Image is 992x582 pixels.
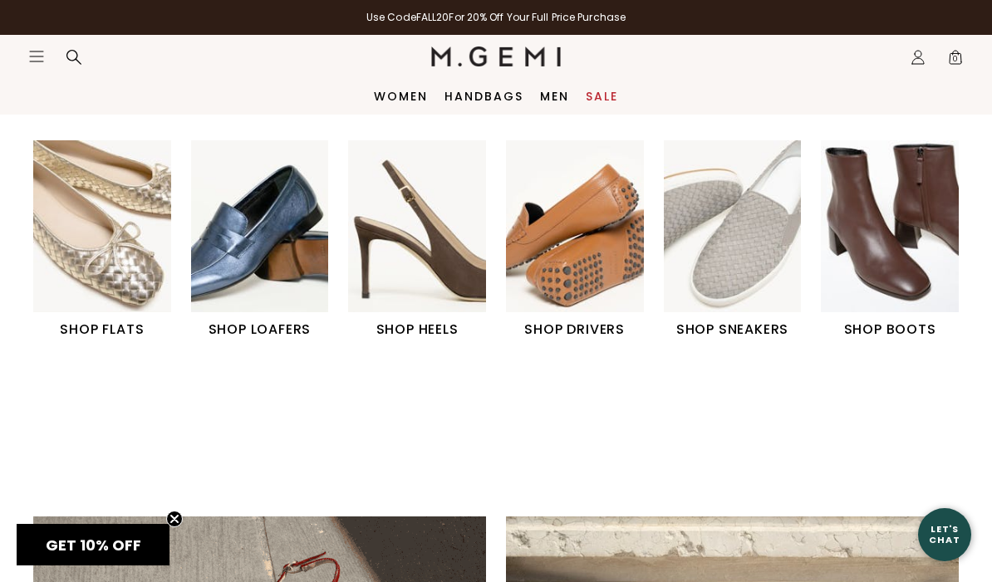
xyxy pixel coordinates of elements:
[821,140,979,340] div: 6 / 6
[664,140,802,340] a: SHOP SNEAKERS
[416,10,449,24] strong: FALL20
[821,320,959,340] h1: SHOP BOOTS
[191,140,329,340] a: SHOP LOAFERS
[540,90,569,103] a: Men
[506,140,644,340] a: SHOP DRIVERS
[191,320,329,340] h1: SHOP LOAFERS
[821,140,959,340] a: SHOP BOOTS
[664,320,802,340] h1: SHOP SNEAKERS
[17,524,169,565] div: GET 10% OFFClose teaser
[33,320,171,340] h1: SHOP FLATS
[166,511,183,527] button: Close teaser
[374,90,428,103] a: Women
[28,48,45,65] button: Open site menu
[918,524,971,545] div: Let's Chat
[506,320,644,340] h1: SHOP DRIVERS
[586,90,618,103] a: Sale
[348,140,506,340] div: 3 / 6
[664,140,822,340] div: 5 / 6
[191,140,349,340] div: 2 / 6
[46,535,141,555] span: GET 10% OFF
[33,140,171,340] a: SHOP FLATS
[506,140,664,340] div: 4 / 6
[444,90,523,103] a: Handbags
[947,52,964,69] span: 0
[431,46,562,66] img: M.Gemi
[348,140,486,340] a: SHOP HEELS
[33,140,191,340] div: 1 / 6
[348,320,486,340] h1: SHOP HEELS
